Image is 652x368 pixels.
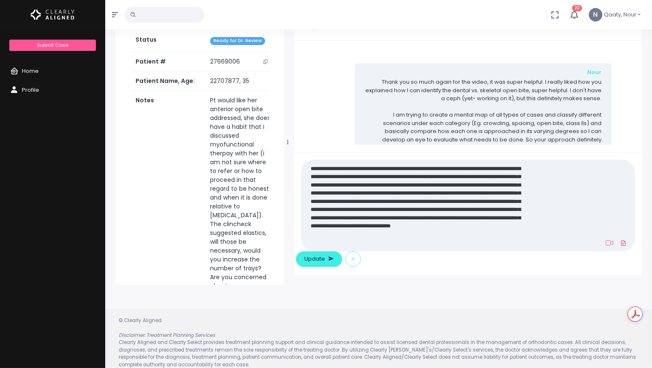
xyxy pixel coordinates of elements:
[304,255,325,263] span: Update
[301,48,635,145] div: scrollable content
[604,11,636,19] span: Qaaty, Nour
[31,6,75,24] img: Logo Horizontal
[572,5,582,11] span: 23
[296,251,342,267] button: Update
[604,240,615,246] a: Add Loom Video
[9,40,96,51] a: Submit Case
[130,72,205,91] th: Patient Name, Age:
[22,86,39,94] span: Profile
[589,8,602,21] span: N
[210,37,265,45] span: Ready for Dr. Review
[22,67,39,75] span: Home
[618,235,628,251] a: Add Files
[365,68,601,77] div: Nour
[205,72,277,91] td: 22707877, 35
[365,78,601,176] p: Thank you so much again for the video, it was super helpful. I really liked how you explained how...
[205,52,277,72] td: 27669006
[37,42,68,48] span: Submit Case
[130,52,205,72] th: Patient #
[130,30,205,52] th: Status
[119,332,215,339] em: Disclaimer: Treatment Planning Services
